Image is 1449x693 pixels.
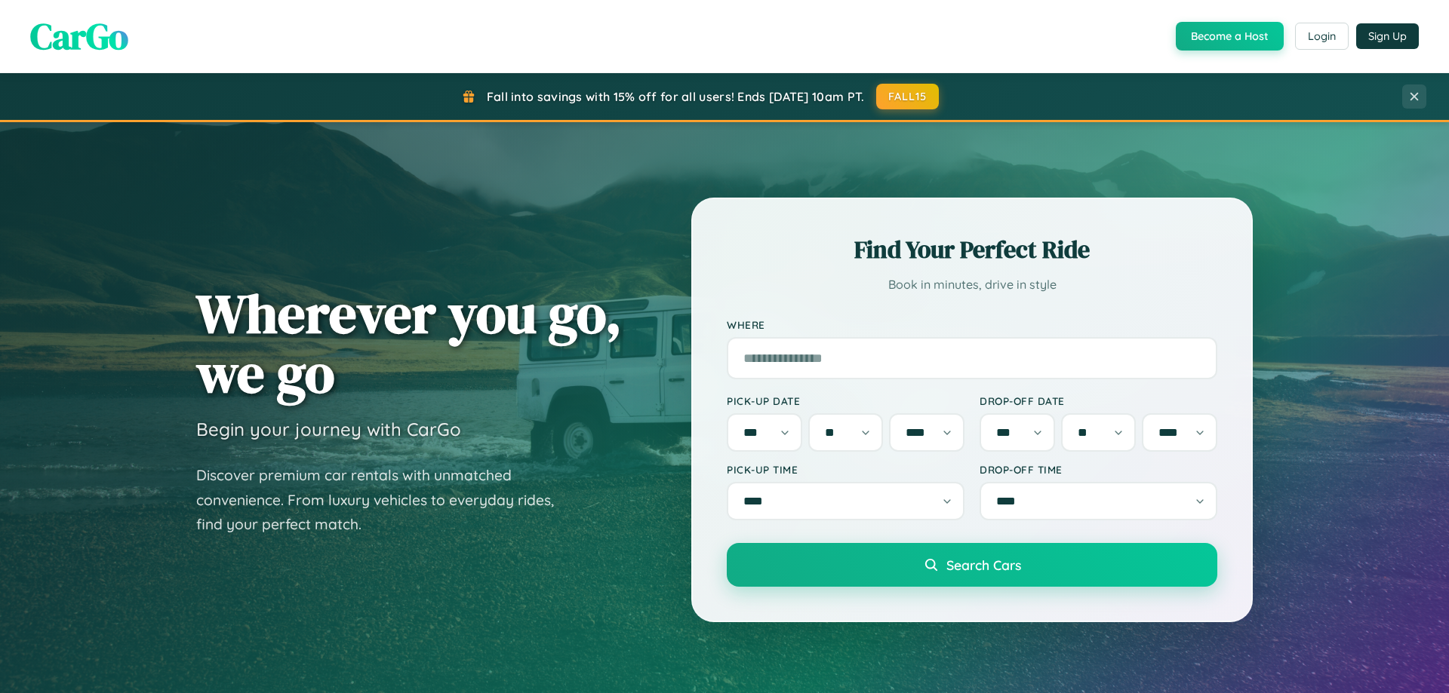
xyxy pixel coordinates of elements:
span: CarGo [30,11,128,61]
button: Sign Up [1356,23,1419,49]
label: Where [727,318,1217,331]
label: Drop-off Time [980,463,1217,476]
span: Fall into savings with 15% off for all users! Ends [DATE] 10am PT. [487,89,865,104]
h2: Find Your Perfect Ride [727,233,1217,266]
h1: Wherever you go, we go [196,284,622,403]
p: Discover premium car rentals with unmatched convenience. From luxury vehicles to everyday rides, ... [196,463,574,537]
button: Search Cars [727,543,1217,587]
label: Pick-up Date [727,394,964,407]
label: Drop-off Date [980,394,1217,407]
button: Become a Host [1176,22,1284,51]
span: Search Cars [946,557,1021,573]
p: Book in minutes, drive in style [727,274,1217,296]
label: Pick-up Time [727,463,964,476]
h3: Begin your journey with CarGo [196,418,461,440]
button: Login [1295,23,1349,50]
button: FALL15 [876,84,940,109]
